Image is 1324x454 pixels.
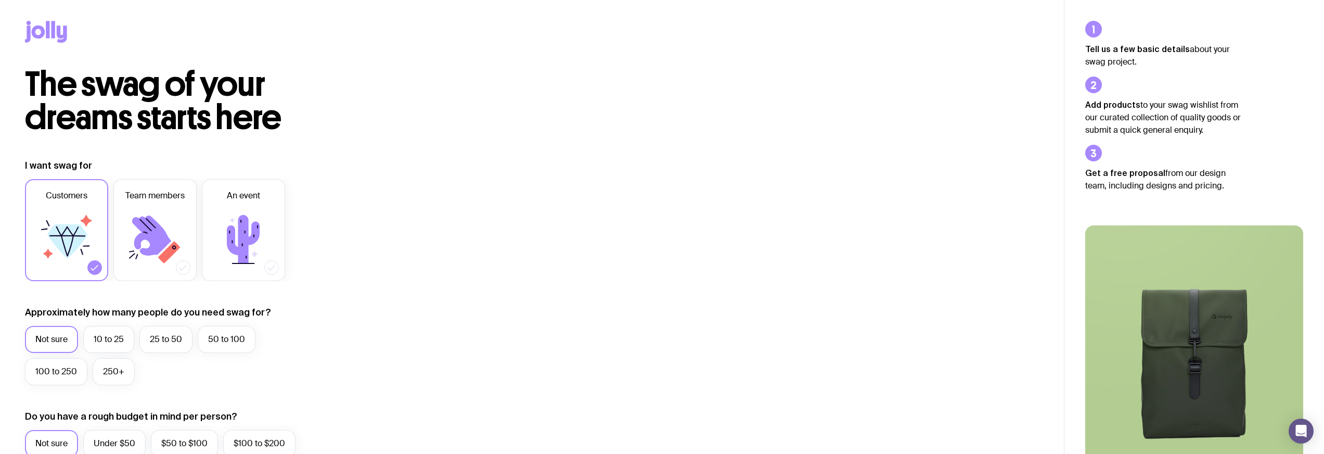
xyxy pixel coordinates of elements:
label: 25 to 50 [139,326,192,353]
div: Open Intercom Messenger [1289,419,1314,444]
label: Do you have a rough budget in mind per person? [25,410,237,423]
label: 100 to 250 [25,358,87,385]
span: An event [227,190,260,202]
strong: Add products [1085,100,1140,109]
label: 50 to 100 [198,326,255,353]
span: Customers [46,190,87,202]
strong: Get a free proposal [1085,168,1165,178]
label: I want swag for [25,159,92,172]
p: about your swag project. [1085,43,1241,68]
p: from our design team, including designs and pricing. [1085,167,1241,192]
label: Approximately how many people do you need swag for? [25,306,271,319]
span: Team members [125,190,185,202]
strong: Tell us a few basic details [1085,44,1190,54]
label: 10 to 25 [83,326,134,353]
span: The swag of your dreams starts here [25,64,281,138]
p: to your swag wishlist from our curated collection of quality goods or submit a quick general enqu... [1085,98,1241,136]
label: 250+ [93,358,135,385]
label: Not sure [25,326,78,353]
